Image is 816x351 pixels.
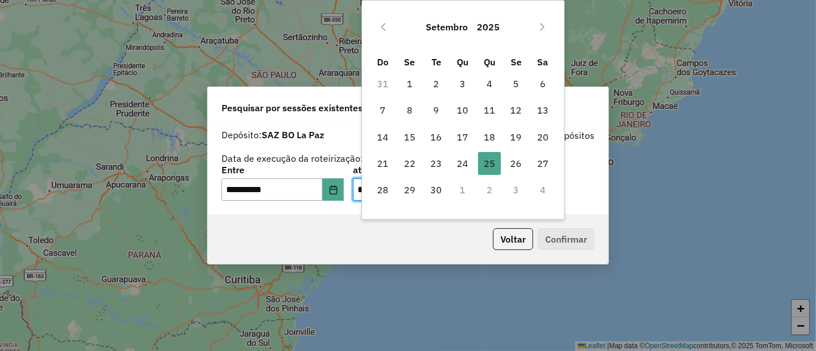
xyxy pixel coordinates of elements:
td: 23 [423,150,449,177]
button: Choose Year [472,13,504,41]
span: 6 [531,72,554,95]
td: 7 [370,97,396,123]
td: 31 [370,71,396,97]
td: 30 [423,177,449,203]
td: 3 [503,177,529,203]
td: 8 [397,97,423,123]
td: 11 [476,97,503,123]
span: 7 [371,99,394,122]
span: 28 [371,178,394,201]
span: 20 [531,126,554,149]
button: Voltar [493,228,533,250]
td: 4 [476,71,503,97]
span: 10 [452,99,475,122]
td: 9 [423,97,449,123]
span: 19 [504,126,527,149]
td: 12 [503,97,529,123]
td: 15 [397,124,423,150]
span: Se [511,56,522,68]
td: 4 [530,177,556,203]
span: 3 [452,72,475,95]
td: 22 [397,150,423,177]
td: 6 [530,71,556,97]
span: 26 [504,152,527,175]
td: 5 [503,71,529,97]
span: 11 [478,99,501,122]
span: 21 [371,152,394,175]
td: 19 [503,124,529,150]
td: 14 [370,124,396,150]
span: 24 [452,152,475,175]
td: 27 [530,150,556,177]
span: 5 [504,72,527,95]
span: 4 [478,72,501,95]
span: 30 [425,178,448,201]
button: Next Month [533,18,551,36]
td: 25 [476,150,503,177]
td: 3 [449,71,476,97]
td: 29 [397,177,423,203]
span: 13 [531,99,554,122]
span: 14 [371,126,394,149]
td: 10 [449,97,476,123]
label: até [353,163,475,177]
span: 1 [398,72,421,95]
button: Choose Date [322,178,344,201]
strong: SAZ BO La Paz [262,129,324,141]
button: Previous Month [374,18,393,36]
td: 13 [530,97,556,123]
span: Sa [537,56,548,68]
td: 2 [423,71,449,97]
span: 27 [531,152,554,175]
span: 15 [398,126,421,149]
td: 1 [397,71,423,97]
span: 16 [425,126,448,149]
span: Pesquisar por sessões existentes [222,101,363,115]
td: 1 [449,177,476,203]
label: Data de execução da roteirização: [222,151,363,165]
td: 18 [476,124,503,150]
td: 16 [423,124,449,150]
td: 17 [449,124,476,150]
span: 8 [398,99,421,122]
span: Qu [484,56,495,68]
label: Depósito: [222,128,324,142]
td: 21 [370,150,396,177]
span: 18 [478,126,501,149]
span: 9 [425,99,448,122]
span: Qu [457,56,469,68]
span: 12 [504,99,527,122]
td: 20 [530,124,556,150]
span: 23 [425,152,448,175]
label: Entre [222,163,344,177]
td: 28 [370,177,396,203]
span: Do [377,56,388,68]
span: 2 [425,72,448,95]
span: Se [404,56,415,68]
span: Te [432,56,441,68]
button: Choose Month [421,13,472,41]
td: 24 [449,150,476,177]
td: 26 [503,150,529,177]
span: 17 [452,126,475,149]
span: 25 [478,152,501,175]
span: 29 [398,178,421,201]
td: 2 [476,177,503,203]
span: 22 [398,152,421,175]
